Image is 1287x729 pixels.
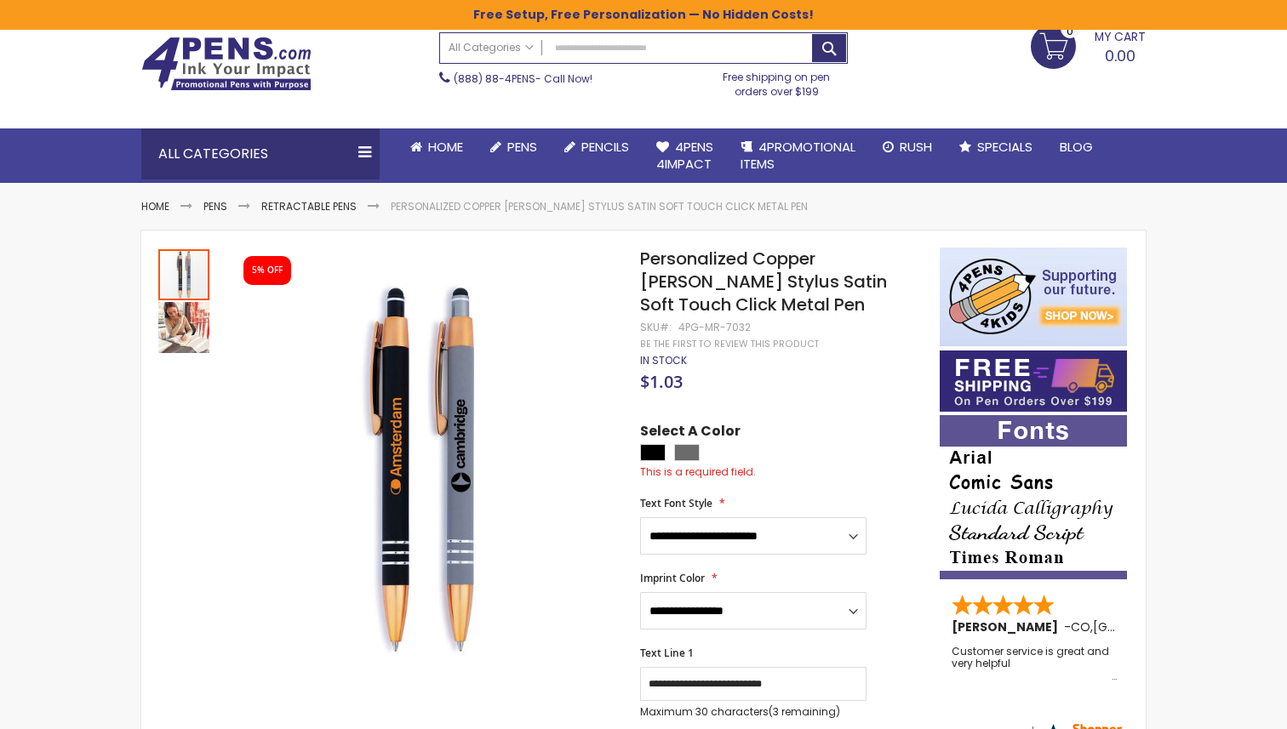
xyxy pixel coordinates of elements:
span: 4Pens 4impact [656,138,713,173]
a: Pens [203,199,227,214]
span: Home [428,138,463,156]
div: 5% OFF [252,265,283,276]
span: Specials [977,138,1032,156]
span: Rush [900,138,932,156]
a: Blog [1046,128,1107,166]
span: Personalized Copper [PERSON_NAME] Stylus Satin Soft Touch Click Metal Pen [640,247,887,316]
div: Grey [674,444,700,461]
p: Maximum 30 characters [640,705,867,719]
span: [GEOGRAPHIC_DATA] [1093,618,1218,635]
span: - Call Now! [454,71,592,86]
li: Personalized Copper [PERSON_NAME] Stylus Satin Soft Touch Click Metal Pen [391,200,808,214]
img: 4Pens Custom Pens and Promotional Products [141,37,312,91]
div: This is a required field. [640,465,923,479]
a: Specials [946,128,1046,166]
img: Personalized Copper Penny Stylus Satin Soft Touch Click Metal Pen [228,272,617,661]
img: font-personalization-examples [940,415,1127,579]
div: All Categories [141,128,380,179]
div: Free shipping on pen orders over $199 [706,64,849,98]
span: - , [1064,618,1218,635]
a: Rush [869,128,946,166]
a: Home [397,128,477,166]
span: Text Line 1 [640,646,694,660]
span: Pencils [581,138,629,156]
span: Pens [507,138,537,156]
span: Imprint Color [640,571,705,585]
a: 4PROMOTIONALITEMS [727,128,869,184]
img: Free shipping on orders over $199 [940,350,1127,412]
img: 4pens 4 kids [940,248,1127,346]
a: Retractable Pens [261,199,357,214]
div: Black [640,444,666,461]
a: (888) 88-4PENS [454,71,535,86]
span: Text Font Style [640,496,712,510]
span: [PERSON_NAME] [952,618,1064,635]
span: CO [1071,618,1090,635]
div: Customer service is great and very helpful [952,646,1117,682]
a: All Categories [440,33,542,61]
a: Be the first to review this product [640,338,819,350]
div: Personalized Copper Penny Stylus Satin Soft Touch Click Metal Pen [158,248,211,300]
div: Personalized Copper Penny Stylus Satin Soft Touch Click Metal Pen [158,300,209,353]
span: 0.00 [1105,45,1135,66]
a: Home [141,199,169,214]
img: Personalized Copper Penny Stylus Satin Soft Touch Click Metal Pen [158,302,209,353]
a: 4Pens4impact [643,128,727,184]
a: Pencils [551,128,643,166]
strong: SKU [640,320,672,334]
div: Availability [640,354,687,367]
span: Blog [1060,138,1093,156]
span: All Categories [449,41,534,54]
span: 0 [1067,23,1073,39]
div: 4PG-MR-7032 [678,321,751,334]
a: 0.00 0 [1031,24,1146,66]
a: Pens [477,128,551,166]
span: $1.03 [640,370,683,393]
span: In stock [640,353,687,367]
span: 4PROMOTIONAL ITEMS [741,138,855,173]
span: (3 remaining) [769,704,840,719]
span: Select A Color [640,422,741,445]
